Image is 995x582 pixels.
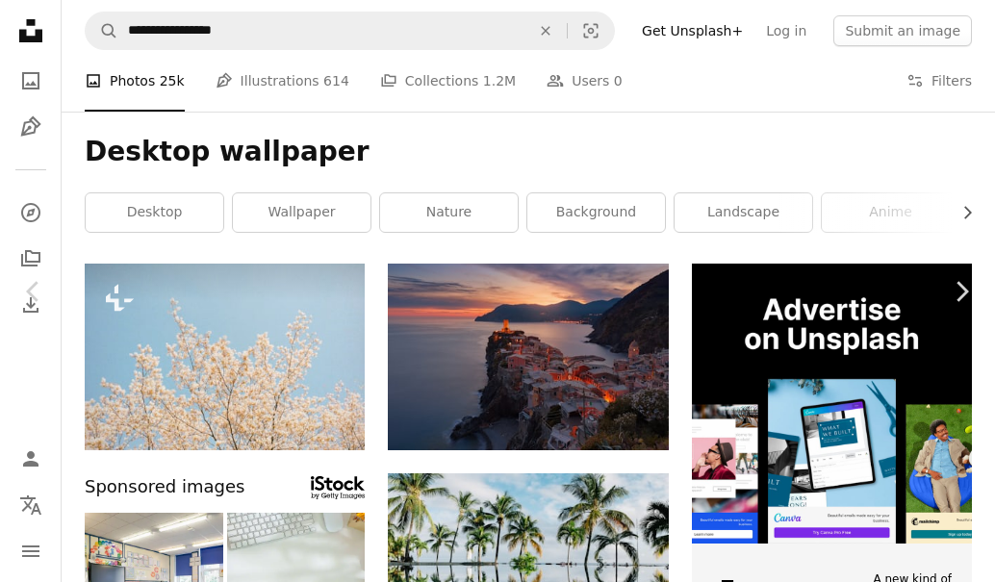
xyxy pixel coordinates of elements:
img: file-1635990755334-4bfd90f37242image [692,264,972,544]
a: water reflection of coconut palm trees [388,555,668,572]
span: 614 [323,70,349,91]
button: Search Unsplash [86,13,118,49]
h1: Desktop wallpaper [85,135,972,169]
a: anime [822,193,959,232]
a: nature [380,193,518,232]
button: Language [12,486,50,524]
a: Illustrations 614 [216,50,349,112]
a: Photos [12,62,50,100]
a: Next [928,199,995,384]
button: Visual search [568,13,614,49]
a: aerial view of village on mountain cliff during orange sunset [388,348,668,366]
button: Clear [524,13,567,49]
a: Illustrations [12,108,50,146]
a: Log in / Sign up [12,440,50,478]
a: a tree with white flowers against a blue sky [85,348,365,366]
span: Sponsored images [85,473,244,501]
button: Filters [906,50,972,112]
img: a tree with white flowers against a blue sky [85,264,365,450]
a: Users 0 [547,50,623,112]
a: Get Unsplash+ [630,15,754,46]
button: Menu [12,532,50,570]
a: Collections 1.2M [380,50,516,112]
a: Explore [12,193,50,232]
img: aerial view of village on mountain cliff during orange sunset [388,264,668,450]
a: background [527,193,665,232]
a: desktop [86,193,223,232]
a: landscape [675,193,812,232]
span: 0 [614,70,623,91]
a: wallpaper [233,193,370,232]
form: Find visuals sitewide [85,12,615,50]
a: Log in [754,15,818,46]
button: scroll list to the right [950,193,972,232]
span: 1.2M [483,70,516,91]
button: Submit an image [833,15,972,46]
